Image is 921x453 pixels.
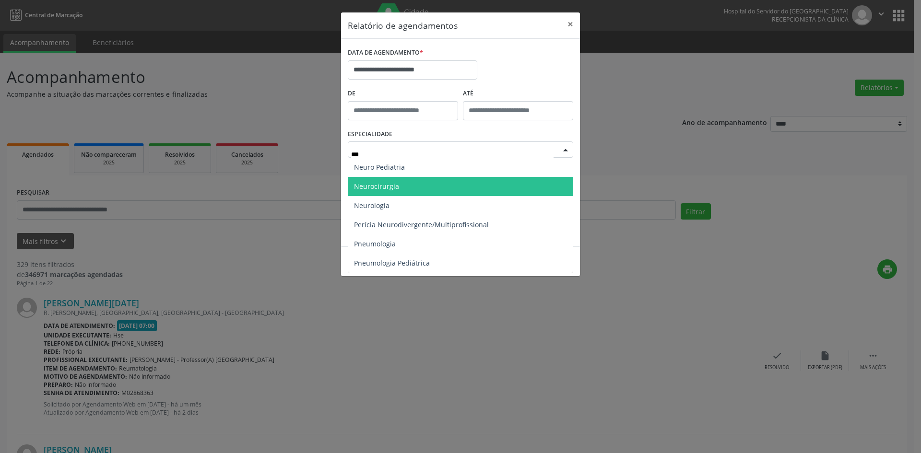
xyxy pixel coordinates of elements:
span: Pneumologia Pediátrica [354,258,430,267]
label: ATÉ [463,86,573,101]
h5: Relatório de agendamentos [348,19,458,32]
span: Neurocirurgia [354,182,399,191]
span: Pneumologia [354,239,396,248]
label: ESPECIALIDADE [348,127,392,142]
button: Close [561,12,580,36]
span: Perícia Neurodivergente/Multiprofissional [354,220,489,229]
span: Neurologia [354,201,390,210]
span: Neuro Pediatria [354,163,405,172]
label: DATA DE AGENDAMENTO [348,46,423,60]
label: De [348,86,458,101]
